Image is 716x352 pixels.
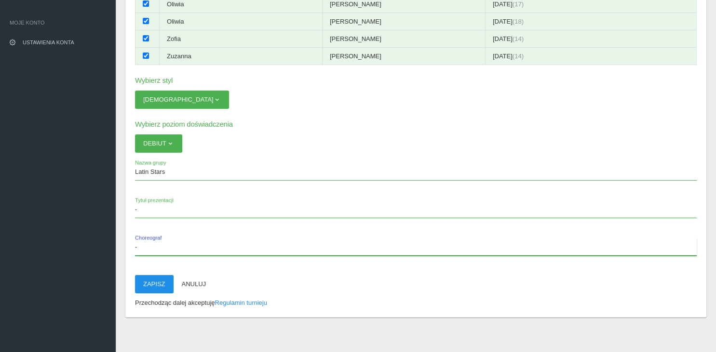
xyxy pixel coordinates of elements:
button: [DEMOGRAPHIC_DATA] [135,91,229,109]
button: Debiut [135,134,182,153]
td: [PERSON_NAME] [322,30,485,48]
span: (17) [513,0,524,8]
td: [DATE] [485,30,696,48]
span: (14) [513,52,524,60]
td: Zofia [160,30,323,48]
td: [DATE] [485,48,696,65]
button: Anuluj [174,275,215,293]
p: Przechodząc dalej akceptuję [135,298,697,308]
button: Zapisz [135,275,174,293]
td: [DATE] [485,13,696,30]
span: Moje konto [10,18,106,27]
td: Zuzanna [160,48,323,65]
td: Oliwia [160,13,323,30]
span: (14) [513,35,524,42]
input: Choreograf [135,237,697,256]
span: (18) [513,18,524,25]
td: [PERSON_NAME] [322,13,485,30]
h6: Wybierz poziom doświadczenia [135,118,697,130]
span: Ustawienia konta [23,39,74,45]
h6: Wybierz styl [135,75,697,86]
input: Tytuł prezentacji [135,200,697,218]
a: Regulamin turnieju [215,299,267,306]
input: Nazwa grupy [135,162,697,181]
td: [PERSON_NAME] [322,48,485,65]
